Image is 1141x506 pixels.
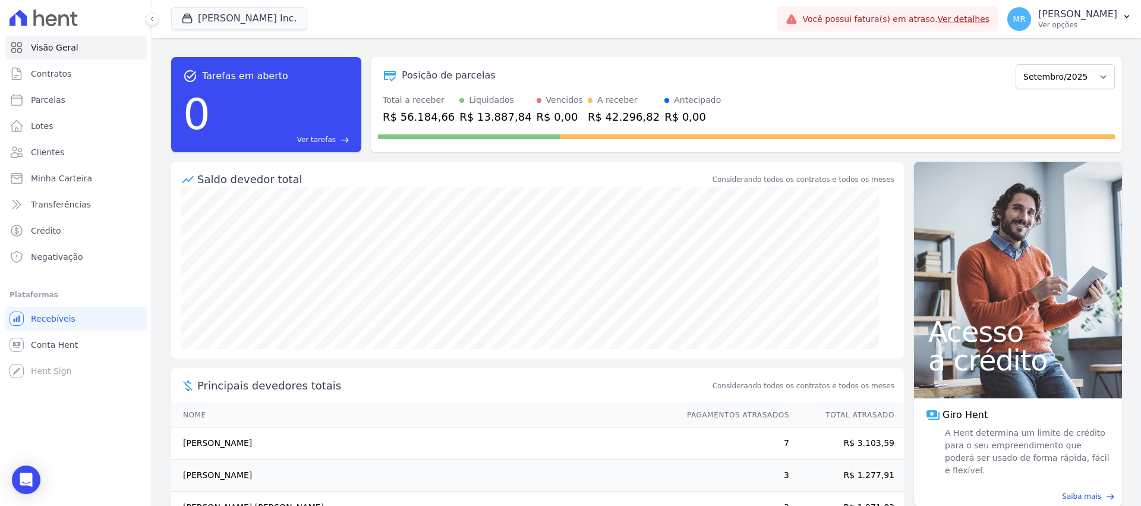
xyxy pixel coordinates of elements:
[943,427,1110,477] span: A Hent determina um limite de crédito para o seu empreendimento que poderá ser usado de forma ráp...
[713,381,894,391] span: Considerando todos os contratos e todos os meses
[383,109,455,125] div: R$ 56.184,66
[790,460,904,492] td: R$ 1.277,91
[5,62,147,86] a: Contratos
[597,94,638,106] div: A receber
[928,346,1108,375] span: a crédito
[537,109,583,125] div: R$ 0,00
[5,140,147,164] a: Clientes
[5,333,147,357] a: Conta Hent
[31,199,91,210] span: Transferências
[790,403,904,428] th: Total Atrasado
[674,94,721,106] div: Antecipado
[459,109,531,125] div: R$ 13.887,84
[197,171,710,187] div: Saldo devedor total
[31,146,64,158] span: Clientes
[183,83,210,145] div: 0
[1013,15,1026,23] span: MR
[676,403,790,428] th: Pagamentos Atrasados
[938,14,990,24] a: Ver detalhes
[31,94,65,106] span: Parcelas
[183,69,197,83] span: task_alt
[713,174,894,185] div: Considerando todos os contratos e todos os meses
[802,13,989,26] span: Você possui fatura(s) em atraso.
[676,460,790,492] td: 3
[998,2,1141,36] button: MR [PERSON_NAME] Ver opções
[1038,8,1117,20] p: [PERSON_NAME]
[943,408,988,422] span: Giro Hent
[197,378,710,394] span: Principais devedores totais
[341,136,349,144] span: east
[383,94,455,106] div: Total a receber
[1062,491,1101,502] span: Saiba mais
[676,428,790,460] td: 7
[31,313,75,325] span: Recebíveis
[402,68,496,83] div: Posição de parcelas
[297,134,336,145] span: Ver tarefas
[469,94,514,106] div: Liquidados
[31,68,71,80] span: Contratos
[5,245,147,269] a: Negativação
[31,225,61,237] span: Crédito
[12,466,40,494] div: Open Intercom Messenger
[5,193,147,216] a: Transferências
[5,166,147,190] a: Minha Carteira
[790,428,904,460] td: R$ 3.103,59
[921,491,1115,502] a: Saiba mais east
[31,42,78,54] span: Visão Geral
[928,318,1108,346] span: Acesso
[31,172,92,184] span: Minha Carteira
[5,36,147,59] a: Visão Geral
[10,288,142,302] div: Plataformas
[171,428,676,460] td: [PERSON_NAME]
[664,109,721,125] div: R$ 0,00
[5,307,147,331] a: Recebíveis
[31,339,78,351] span: Conta Hent
[5,114,147,138] a: Lotes
[588,109,660,125] div: R$ 42.296,82
[31,120,53,132] span: Lotes
[215,134,349,145] a: Ver tarefas east
[171,460,676,492] td: [PERSON_NAME]
[5,88,147,112] a: Parcelas
[202,69,288,83] span: Tarefas em aberto
[1038,20,1117,30] p: Ver opções
[5,219,147,243] a: Crédito
[546,94,583,106] div: Vencidos
[171,403,676,428] th: Nome
[171,7,307,30] button: [PERSON_NAME] Inc.
[1106,492,1115,501] span: east
[31,251,83,263] span: Negativação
